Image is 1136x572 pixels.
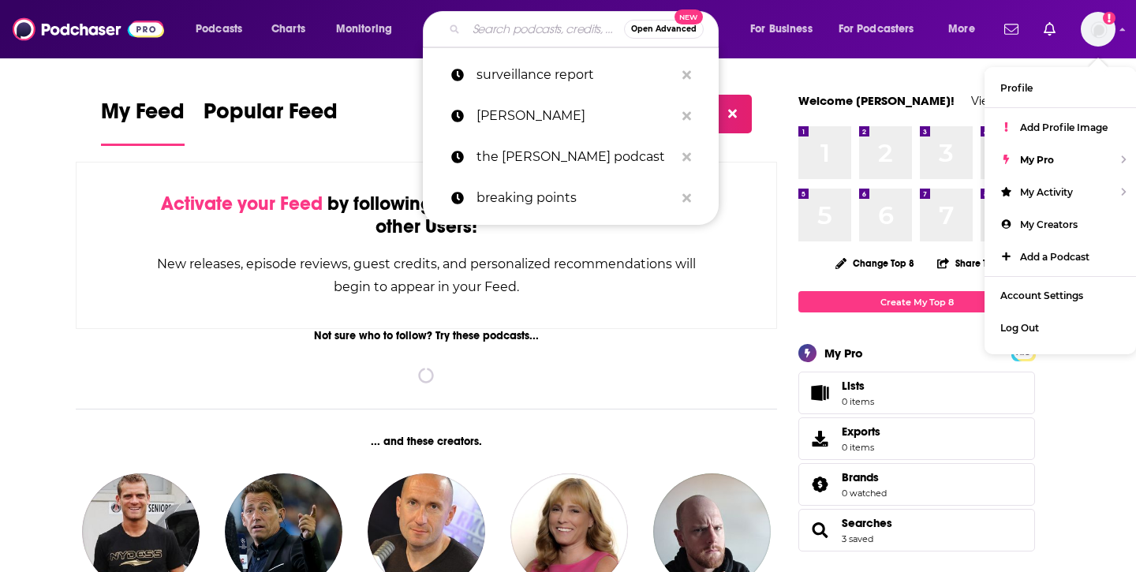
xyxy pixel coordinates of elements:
span: Exports [842,424,880,439]
a: 3 saved [842,533,873,544]
p: the bill simmons podcast [476,136,674,178]
div: ... and these creators. [76,435,777,448]
a: breaking points [423,178,719,219]
span: Add Profile Image [1020,122,1108,133]
span: Podcasts [196,18,242,40]
span: Lists [842,379,865,393]
a: View Profile [971,93,1035,108]
span: Account Settings [1000,290,1083,301]
span: Open Advanced [631,25,697,33]
span: My Pro [1020,154,1054,166]
a: PRO [1014,346,1033,358]
a: Brands [842,470,887,484]
div: by following Podcasts, Creators, Lists, and other Users! [155,193,697,238]
span: Exports [804,428,835,450]
a: [PERSON_NAME] [423,95,719,136]
span: Lists [842,379,874,393]
span: 0 items [842,442,880,453]
a: Exports [798,417,1035,460]
a: My Creators [985,208,1136,241]
a: Profile [985,72,1136,104]
span: My Activity [1020,186,1073,198]
span: More [948,18,975,40]
a: 0 watched [842,488,887,499]
svg: Add a profile image [1103,12,1115,24]
a: Show notifications dropdown [998,16,1025,43]
a: Searches [804,519,835,541]
span: Logged in as sashagoldin [1081,12,1115,47]
span: Lists [804,382,835,404]
span: Charts [271,18,305,40]
a: My Feed [101,98,185,146]
input: Search podcasts, credits, & more... [466,17,624,42]
span: Profile [1000,82,1033,94]
span: New [674,9,703,24]
button: Open AdvancedNew [624,20,704,39]
div: My Pro [824,346,863,361]
p: surveillance report [476,54,674,95]
a: Account Settings [985,279,1136,312]
span: 0 items [842,396,874,407]
span: For Business [750,18,813,40]
a: the [PERSON_NAME] podcast [423,136,719,178]
a: Show notifications dropdown [1037,16,1062,43]
a: Popular Feed [204,98,338,146]
div: New releases, episode reviews, guest credits, and personalized recommendations will begin to appe... [155,252,697,298]
a: Create My Top 8 [798,291,1035,312]
button: Share Top 8 [936,248,1007,279]
div: Search podcasts, credits, & more... [438,11,734,47]
span: Add a Podcast [1020,251,1089,263]
ul: Show profile menu [985,67,1136,354]
p: David Sackler [476,95,674,136]
img: User Profile [1081,12,1115,47]
button: open menu [739,17,832,42]
button: Show profile menu [1081,12,1115,47]
button: open menu [828,17,937,42]
button: open menu [937,17,995,42]
a: Brands [804,473,835,495]
span: Monitoring [336,18,392,40]
a: Add a Podcast [985,241,1136,273]
img: Podchaser - Follow, Share and Rate Podcasts [13,14,164,44]
span: Searches [798,509,1035,551]
a: Charts [261,17,315,42]
span: For Podcasters [839,18,914,40]
button: open menu [185,17,263,42]
p: breaking points [476,178,674,219]
a: surveillance report [423,54,719,95]
span: Brands [842,470,879,484]
button: open menu [325,17,413,42]
span: Popular Feed [204,98,338,134]
span: Log Out [1000,322,1039,334]
span: My Creators [1020,219,1078,230]
span: Brands [798,463,1035,506]
a: Welcome [PERSON_NAME]! [798,93,955,108]
span: Activate your Feed [161,192,323,215]
a: Searches [842,516,892,530]
button: Change Top 8 [826,253,924,273]
span: My Feed [101,98,185,134]
div: Not sure who to follow? Try these podcasts... [76,329,777,342]
a: Lists [798,372,1035,414]
a: Add Profile Image [985,111,1136,144]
